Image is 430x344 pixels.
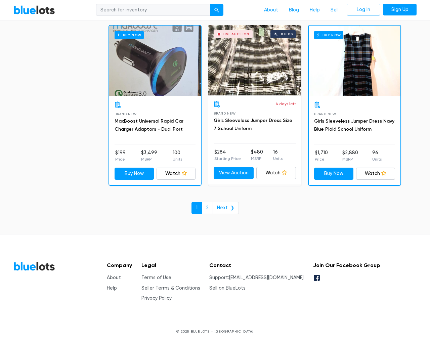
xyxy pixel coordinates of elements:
a: Watch [157,168,196,180]
h5: Company [107,262,132,268]
p: Price [115,156,126,162]
a: Log In [347,4,380,16]
input: Search for inventory [96,4,210,16]
h5: Join Our Facebook Group [313,262,380,268]
a: Buy Now [309,26,400,96]
a: Next ❯ [213,202,239,214]
h6: Buy Now [115,31,144,39]
a: 1 [191,202,202,214]
a: View Auction [214,167,254,179]
a: Girls Sleeveless Jumper Dress Navy Blue Plaid School Uniform [314,118,394,132]
a: [EMAIL_ADDRESS][DOMAIN_NAME] [229,275,304,281]
li: $480 [251,148,263,162]
a: Help [107,285,117,291]
a: Privacy Policy [141,295,172,301]
p: Units [273,156,283,162]
p: 4 days left [275,101,296,107]
p: Units [372,156,382,162]
p: Units [173,156,182,162]
p: MSRP [342,156,358,162]
li: 100 [173,149,182,163]
a: MaxBoost Universal Rapid Car Charger Adaptors - Dual Port [115,118,183,132]
a: Watch [356,168,395,180]
a: Watch [256,167,296,179]
p: © 2025 BLUELOTS • [GEOGRAPHIC_DATA] [13,329,417,334]
li: $284 [214,148,241,162]
a: Sell [325,4,344,16]
a: BlueLots [13,261,55,271]
span: Brand New [214,112,235,115]
span: Brand New [314,112,336,116]
a: Terms of Use [141,275,171,281]
h5: Contact [209,262,304,268]
a: About [107,275,121,281]
a: About [259,4,284,16]
h6: Buy Now [314,31,343,39]
a: Sign Up [383,4,417,16]
p: MSRP [141,156,157,162]
a: Girls Sleeveless Jumper Dress Size 7 School Uniform [214,118,292,131]
div: Live Auction [223,33,249,36]
div: 0 bids [281,33,293,36]
a: Live Auction 0 bids [208,25,301,95]
a: Seller Terms & Conditions [141,285,200,291]
a: Buy Now [109,26,201,96]
a: Help [304,4,325,16]
p: Price [315,156,328,162]
li: $2,880 [342,149,358,163]
a: Buy Now [115,168,154,180]
li: $199 [115,149,126,163]
p: MSRP [251,156,263,162]
li: Support: [209,274,304,282]
a: Sell on BlueLots [209,285,246,291]
li: $3,499 [141,149,157,163]
h5: Legal [141,262,200,268]
li: $1,710 [315,149,328,163]
span: Brand New [115,112,136,116]
p: Starting Price [214,156,241,162]
a: 2 [202,202,213,214]
li: 96 [372,149,382,163]
li: 16 [273,148,283,162]
a: BlueLots [13,5,55,15]
a: Buy Now [314,168,353,180]
a: Blog [284,4,304,16]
